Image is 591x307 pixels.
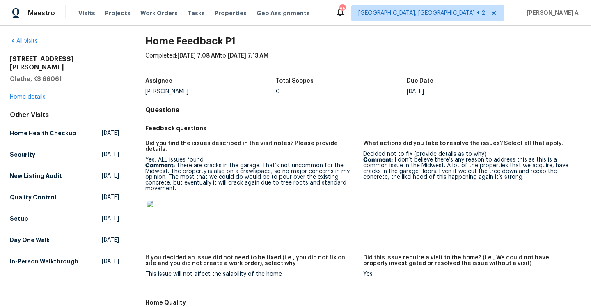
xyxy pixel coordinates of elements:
[358,9,485,17] span: [GEOGRAPHIC_DATA], [GEOGRAPHIC_DATA] + 2
[10,193,56,201] h5: Quality Control
[10,172,62,180] h5: New Listing Audit
[10,169,119,183] a: New Listing Audit[DATE]
[10,190,119,205] a: Quality Control[DATE]
[145,124,581,132] h5: Feedback questions
[407,78,433,84] h5: Due Date
[276,89,407,95] div: 0
[177,53,220,59] span: [DATE] 7:08 AM
[524,9,579,17] span: [PERSON_NAME] A
[145,52,581,73] div: Completed: to
[363,157,393,163] b: Comment:
[28,9,55,17] span: Maestro
[145,106,581,114] h4: Questions
[228,53,268,59] span: [DATE] 7:13 AM
[10,129,76,137] h5: Home Health Checkup
[363,157,575,180] p: I don’t believe there’s any reason to address this as this is a common issue in the Midwest. A lo...
[78,9,95,17] span: Visits
[145,255,357,266] h5: If you decided an issue did not need to be fixed (i.e., you did not fix on site and you did not c...
[363,151,575,180] div: Decided not to fix (provide details as to why)
[102,150,119,159] span: [DATE]
[10,150,35,159] h5: Security
[10,236,50,244] h5: Day One Walk
[188,10,205,16] span: Tasks
[105,9,131,17] span: Projects
[10,215,28,223] h5: Setup
[10,126,119,141] a: Home Health Checkup[DATE]
[363,255,575,266] h5: Did this issue require a visit to the home? (i.e., We could not have properly investigated or res...
[102,257,119,265] span: [DATE]
[102,215,119,223] span: [DATE]
[102,129,119,137] span: [DATE]
[140,9,178,17] span: Work Orders
[10,211,119,226] a: Setup[DATE]
[145,298,581,307] h5: Home Quality
[339,5,345,13] div: 85
[10,111,119,119] div: Other Visits
[145,163,175,169] b: Comment:
[145,37,581,45] h2: Home Feedback P1
[363,271,575,277] div: Yes
[10,94,46,100] a: Home details
[145,163,357,192] p: There are cracks in the garage. That’s not uncommon for the Midwest. The property is also on a cr...
[10,55,119,72] h2: [STREET_ADDRESS][PERSON_NAME]
[102,193,119,201] span: [DATE]
[145,78,172,84] h5: Assignee
[102,236,119,244] span: [DATE]
[10,257,78,265] h5: In-Person Walkthrough
[10,38,38,44] a: All visits
[276,78,314,84] h5: Total Scopes
[10,254,119,269] a: In-Person Walkthrough[DATE]
[363,141,563,146] h5: What actions did you take to resolve the issues? Select all that apply.
[145,89,276,95] div: [PERSON_NAME]
[145,271,357,277] div: This issue will not affect the salability of the home
[10,147,119,162] a: Security[DATE]
[102,172,119,180] span: [DATE]
[10,233,119,247] a: Day One Walk[DATE]
[257,9,310,17] span: Geo Assignments
[407,89,538,95] div: [DATE]
[10,75,119,83] h5: Olathe, KS 66061
[145,141,357,152] h5: Did you find the issues described in the visit notes? Please provide details.
[145,157,357,232] div: Yes, ALL issues found
[215,9,247,17] span: Properties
